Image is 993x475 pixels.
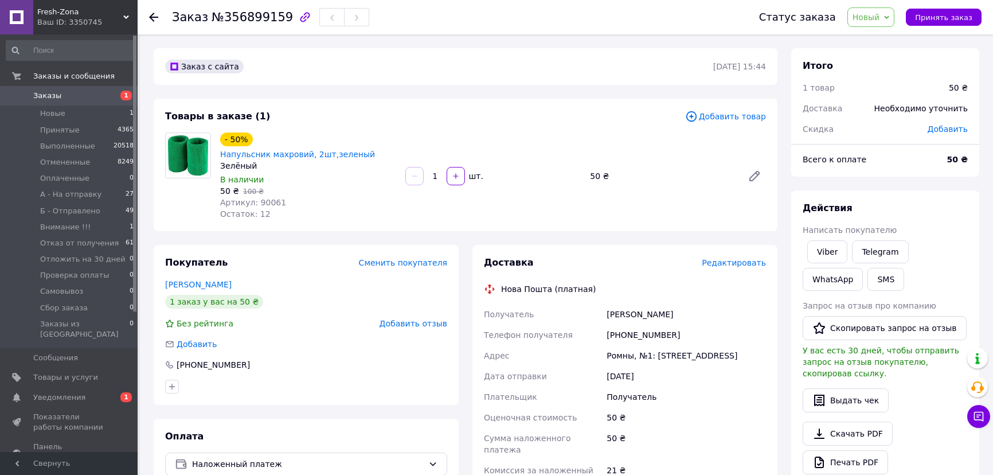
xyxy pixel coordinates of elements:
[40,238,119,248] span: Отказ от получения
[220,198,286,207] span: Артикул: 90061
[803,301,936,310] span: Запрос на отзыв про компанию
[713,62,766,71] time: [DATE] 15:44
[803,104,842,113] span: Доставка
[40,141,95,151] span: Выполненные
[604,304,768,325] div: [PERSON_NAME]
[803,268,863,291] a: WhatsApp
[803,124,834,134] span: Скидка
[928,124,968,134] span: Добавить
[484,257,534,268] span: Доставка
[120,392,132,402] span: 1
[220,175,264,184] span: В наличии
[220,186,239,196] span: 50 ₴
[803,316,967,340] button: Скопировать запрос на отзыв
[585,168,738,184] div: 50 ₴
[604,345,768,366] div: Ромны, №1: [STREET_ADDRESS]
[243,188,264,196] span: 100 ₴
[604,387,768,407] div: Получатель
[867,96,975,121] div: Необходимо уточнить
[803,155,866,164] span: Всего к оплате
[165,257,228,268] span: Покупатель
[852,240,908,263] a: Telegram
[165,280,232,289] a: [PERSON_NAME]
[803,450,888,474] a: Печать PDF
[40,286,83,297] span: Самовывоз
[40,222,91,232] span: Внимание !!!
[126,238,134,248] span: 61
[130,270,134,281] span: 0
[40,157,90,168] span: Отмененные
[906,9,982,26] button: Принять заказ
[33,372,98,383] span: Товары и услуги
[40,254,126,264] span: Отложить на 30 дней
[359,258,447,267] span: Сменить покупателя
[40,173,89,184] span: Оплаченные
[604,428,768,460] div: 50 ₴
[743,165,766,188] a: Редактировать
[915,13,972,22] span: Принять заказ
[212,10,293,24] span: №356899159
[114,141,134,151] span: 20518
[192,458,424,470] span: Наложенный платеж
[220,209,271,219] span: Остаток: 12
[484,392,537,402] span: Плательщик
[40,206,100,216] span: Б - Отправлено
[165,295,263,309] div: 1 заказ у вас на 50 ₴
[33,442,106,462] span: Панель управления
[120,91,132,100] span: 1
[126,189,134,200] span: 27
[853,13,880,22] span: Новый
[803,60,833,71] span: Итого
[40,108,65,119] span: Новые
[685,110,766,123] span: Добавить товар
[130,222,134,232] span: 1
[380,319,447,328] span: Добавить отзыв
[33,412,106,433] span: Показатели работы компании
[803,225,897,235] span: Написать покупателю
[604,407,768,428] div: 50 ₴
[33,392,85,403] span: Уведомления
[220,160,396,172] div: Зелёный
[6,40,135,61] input: Поиск
[947,155,968,164] b: 50 ₴
[498,283,599,295] div: Нова Пошта (платная)
[130,108,134,119] span: 1
[759,11,836,23] div: Статус заказа
[118,125,134,135] span: 4365
[220,150,375,159] a: Напульсник махровий, 2шт,зеленый
[165,431,204,442] span: Оплата
[165,111,270,122] span: Товары в заказе (1)
[466,170,484,182] div: шт.
[803,346,959,378] span: У вас есть 30 дней, чтобы отправить запрос на отзыв покупателю, скопировав ссылку.
[484,413,577,422] span: Оценочная стоимость
[130,303,134,313] span: 0
[177,319,233,328] span: Без рейтинга
[130,254,134,264] span: 0
[220,133,253,146] div: - 50%
[166,133,210,178] img: Напульсник махровий, 2шт,зеленый
[130,286,134,297] span: 0
[803,422,893,446] a: Скачать PDF
[33,353,78,363] span: Сообщения
[149,11,158,23] div: Вернуться назад
[37,17,138,28] div: Ваш ID: 3350745
[949,82,968,94] div: 50 ₴
[484,351,509,360] span: Адрес
[40,189,101,200] span: А - На отправку
[40,319,130,340] span: Заказы из [GEOGRAPHIC_DATA]
[803,203,853,213] span: Действия
[40,270,109,281] span: Проверка оплаты
[803,388,889,412] button: Выдать чек
[130,319,134,340] span: 0
[175,359,251,371] div: [PHONE_NUMBER]
[130,173,134,184] span: 0
[118,157,134,168] span: 8249
[867,268,904,291] button: SMS
[702,258,766,267] span: Редактировать
[37,7,123,17] span: Fresh-Zona
[177,340,217,349] span: Добавить
[604,325,768,345] div: [PHONE_NUMBER]
[33,91,61,101] span: Заказы
[484,330,573,340] span: Телефон получателя
[172,10,208,24] span: Заказ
